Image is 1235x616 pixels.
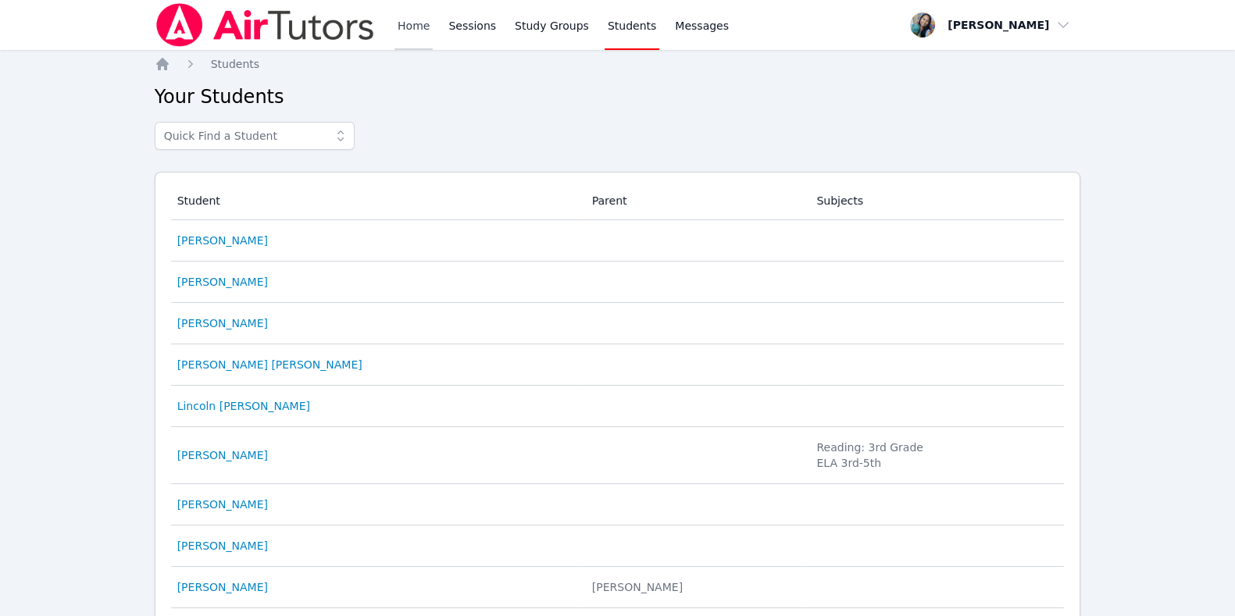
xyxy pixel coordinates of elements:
h2: Your Students [155,84,1081,109]
li: ELA 3rd-5th [816,455,1055,471]
a: [PERSON_NAME] [177,274,268,290]
a: [PERSON_NAME] [177,538,268,554]
tr: [PERSON_NAME] [171,303,1065,344]
a: [PERSON_NAME] [177,447,268,463]
tr: [PERSON_NAME] [171,220,1065,262]
th: Parent [583,182,808,220]
tr: [PERSON_NAME] [171,262,1065,303]
img: Air Tutors [155,3,376,47]
a: Lincoln [PERSON_NAME] [177,398,310,414]
a: [PERSON_NAME] [PERSON_NAME] [177,357,362,372]
nav: Breadcrumb [155,56,1081,72]
div: [PERSON_NAME] [592,579,798,595]
a: [PERSON_NAME] [177,233,268,248]
th: Subjects [807,182,1064,220]
input: Quick Find a Student [155,122,355,150]
a: [PERSON_NAME] [177,579,268,595]
span: Messages [675,18,729,34]
tr: [PERSON_NAME] [171,484,1065,525]
tr: [PERSON_NAME] [171,525,1065,567]
a: Students [211,56,259,72]
tr: [PERSON_NAME] [PERSON_NAME] [171,567,1065,608]
tr: Lincoln [PERSON_NAME] [171,386,1065,427]
a: [PERSON_NAME] [177,497,268,512]
a: [PERSON_NAME] [177,315,268,331]
tr: [PERSON_NAME] Reading: 3rd GradeELA 3rd-5th [171,427,1065,484]
span: Students [211,58,259,70]
li: Reading: 3rd Grade [816,440,1055,455]
th: Student [171,182,583,220]
tr: [PERSON_NAME] [PERSON_NAME] [171,344,1065,386]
